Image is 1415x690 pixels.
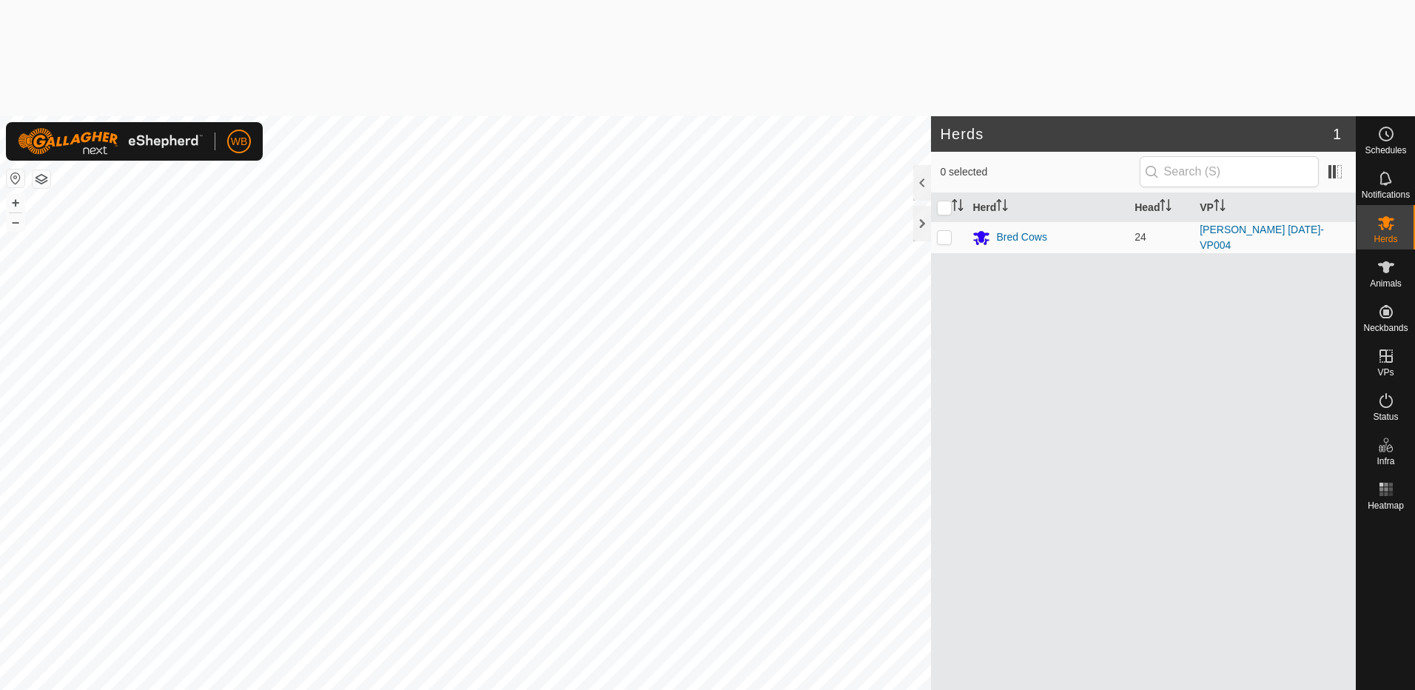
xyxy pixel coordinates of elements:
th: Herd [967,193,1129,222]
h2: Herds [940,125,1332,143]
button: – [7,213,24,231]
button: + [7,194,24,212]
span: Status [1373,412,1398,421]
span: 0 selected [940,164,1139,180]
a: [PERSON_NAME] [DATE]-VP004 [1200,224,1324,251]
span: Animals [1370,279,1402,288]
p-sorticon: Activate to sort [1160,201,1172,213]
span: Notifications [1362,190,1410,199]
span: Schedules [1365,146,1406,155]
th: Head [1129,193,1194,222]
th: VP [1194,193,1356,222]
span: Infra [1377,457,1394,466]
p-sorticon: Activate to sort [996,201,1008,213]
button: Map Layers [33,170,50,188]
img: Gallagher Logo [18,128,203,155]
span: Herds [1374,235,1397,244]
button: Reset Map [7,170,24,187]
span: Heatmap [1368,501,1404,510]
span: WB [231,134,248,150]
span: VPs [1377,368,1394,377]
span: 1 [1333,123,1341,145]
input: Search (S) [1140,156,1319,187]
span: Neckbands [1363,324,1408,332]
p-sorticon: Activate to sort [952,201,964,213]
div: Bred Cows [996,230,1046,245]
span: 24 [1135,231,1146,243]
p-sorticon: Activate to sort [1214,201,1226,213]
